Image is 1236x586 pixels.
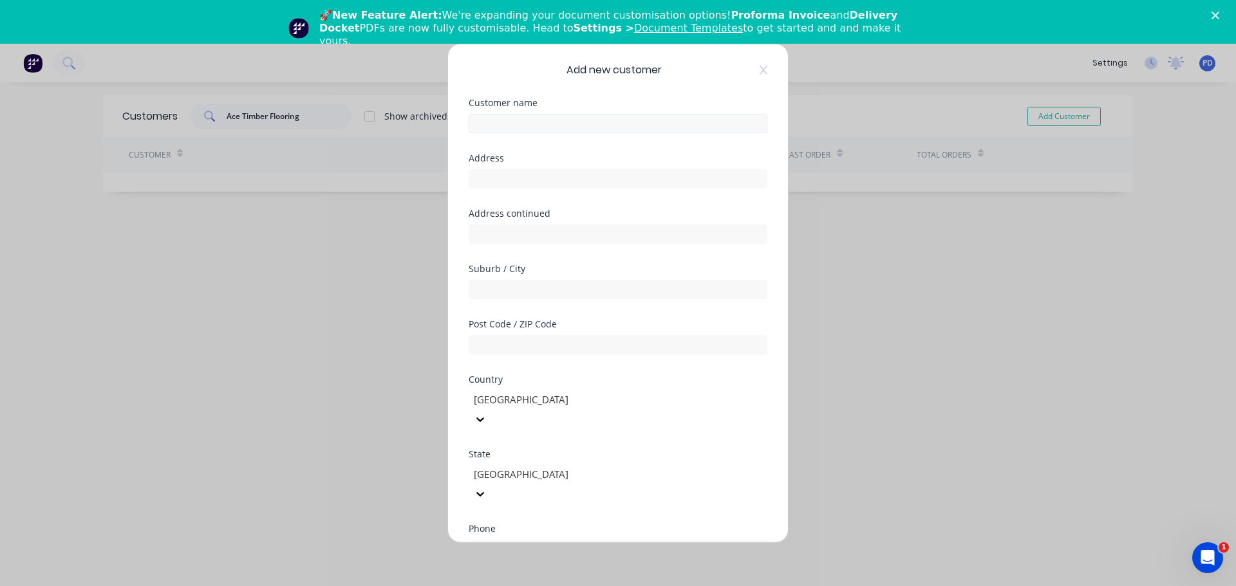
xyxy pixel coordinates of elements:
div: Post Code / ZIP Code [469,319,767,328]
div: State [469,449,767,458]
span: 1 [1219,542,1229,553]
div: Country [469,374,767,383]
a: Document Templates [634,22,743,34]
b: New Feature Alert: [332,9,442,21]
div: Phone [469,524,767,533]
b: Proforma Invoice [731,9,830,21]
b: Delivery Docket [319,9,897,34]
span: Add new customer [566,62,662,77]
b: Settings > [573,22,743,34]
div: Address continued [469,208,767,217]
div: Customer name [469,98,767,107]
div: Address [469,153,767,162]
div: 🚀 We're expanding your document customisation options! and PDFs are now fully customisable. Head ... [319,9,927,48]
img: Profile image for Team [288,18,309,39]
iframe: Intercom live chat [1192,542,1223,573]
div: Suburb / City [469,264,767,273]
div: Close [1212,12,1224,19]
